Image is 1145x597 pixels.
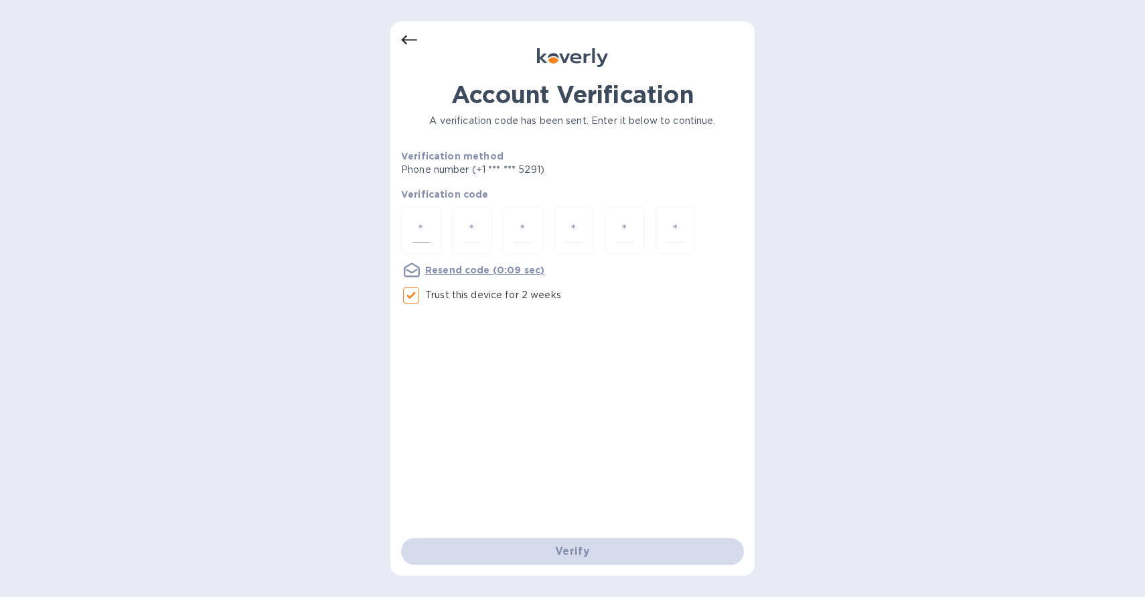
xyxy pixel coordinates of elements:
u: Resend code (0:09 sec) [425,265,544,275]
h1: Account Verification [401,80,744,109]
b: Verification method [401,151,504,161]
p: Trust this device for 2 weeks [425,288,561,302]
p: Verification code [401,188,744,201]
p: A verification code has been sent. Enter it below to continue. [401,114,744,128]
p: Phone number (+1 *** *** 5291) [401,163,647,177]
